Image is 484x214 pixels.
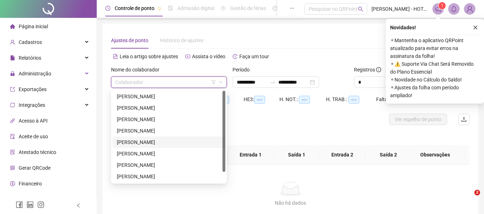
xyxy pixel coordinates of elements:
span: 2 [474,190,480,195]
span: ⚬ Novidade no Cálculo do Saldo! [390,76,480,84]
span: solution [10,150,15,155]
span: dollar [10,181,15,186]
img: 55768 [464,4,475,14]
span: pushpin [157,6,162,11]
span: Novidades ! [390,24,416,31]
div: ENRIQUE JOSE MILLAN HERNANDEZ [112,91,225,102]
span: Gerar QRCode [19,165,51,171]
th: Entrada 1 [228,145,274,165]
span: Página inicial [19,24,48,29]
span: Faltas: [376,96,392,102]
span: Central de ajuda [19,196,55,202]
span: Administração [19,71,51,76]
span: notification [435,6,441,12]
span: history [233,54,238,59]
span: file [10,55,15,60]
span: api [10,118,15,123]
span: --:-- [348,96,359,104]
span: ⚬ ⚠️ Suporte Via Chat Será Removido do Plano Essencial [390,60,480,76]
span: lock [10,71,15,76]
span: Faça um tour [239,54,269,59]
label: Período [233,66,254,74]
span: file-done [168,6,173,11]
div: [PERSON_NAME] [117,115,221,123]
span: sun [221,6,226,11]
span: Relatórios [19,55,41,61]
span: left [76,203,81,208]
div: MONICA BEATRIZ RAMIREZ ARRIAGADA [112,148,225,159]
span: user-add [10,40,15,45]
div: Não há dados [120,199,461,207]
div: [PERSON_NAME] [117,173,221,180]
div: H. NOT.: [279,95,326,104]
div: [PERSON_NAME] [117,138,221,146]
span: file-text [113,54,118,59]
span: upload [461,116,467,122]
span: --:-- [254,96,265,104]
div: MARIA JESUS ANTONIA DIAZ [112,136,225,148]
span: Financeiro [19,181,42,186]
span: Cadastros [19,39,42,45]
span: ⚬ Mantenha o aplicativo QRPoint atualizado para evitar erros na assinatura da folha! [390,36,480,60]
span: to [270,79,275,85]
span: swap-right [270,79,275,85]
span: Observações [412,151,459,159]
span: Gestão de férias [230,5,266,11]
sup: 1 [439,2,446,9]
span: 1 [441,3,444,8]
span: home [10,24,15,29]
span: down [219,80,223,84]
iframe: Intercom live chat [460,190,477,207]
span: Integrações [19,102,45,108]
span: audit [10,134,15,139]
div: HE 3: [244,95,279,104]
div: [PERSON_NAME] [117,161,221,169]
span: ellipsis [289,6,294,11]
th: Saída 2 [365,145,411,165]
span: filter [211,80,216,84]
span: Exportações [19,86,47,92]
span: facebook [16,201,23,208]
span: Registros [354,66,381,74]
th: Saída 1 [274,145,320,165]
span: Ajustes de ponto [111,38,148,43]
span: export [10,87,15,92]
button: Ver espelho de ponto [389,114,447,125]
span: Histórico de ajustes [160,38,203,43]
span: instagram [37,201,44,208]
span: Assista o vídeo [192,54,225,59]
div: H. TRAB.: [326,95,376,104]
div: ROBERTA EUGENIO DA SILVA [112,159,225,171]
label: Nome do colaborador [111,66,164,74]
span: ⚬ Ajustes da folha com período ampliado! [390,84,480,99]
th: Observações [406,145,464,165]
span: qrcode [10,165,15,170]
div: MAIFFER ARLEIDA HERNANDEZ MEJIAS [112,125,225,136]
span: youtube [185,54,190,59]
span: search [358,6,363,12]
span: Aceite de uso [19,134,48,139]
span: bell [451,6,457,12]
span: Acesso à API [19,118,48,124]
span: close [473,25,478,30]
span: dashboard [273,6,278,11]
span: --:-- [299,96,310,104]
div: [PERSON_NAME] [117,127,221,135]
div: LEONARDO KLODZINSKI DE OLIVEIRA [112,102,225,114]
span: Controle de ponto [115,5,154,11]
span: info-circle [376,67,381,72]
span: linkedin [27,201,34,208]
span: Leia o artigo sobre ajustes [120,54,178,59]
span: sync [10,103,15,108]
th: Entrada 2 [320,145,365,165]
div: LUCAS DE PAULA ELIAS [112,114,225,125]
span: Atestado técnico [19,149,56,155]
div: ROSELI EUGENIO SILVA [112,171,225,182]
div: [PERSON_NAME] [117,104,221,112]
span: Admissão digital [177,5,214,11]
div: [PERSON_NAME] [117,93,221,100]
span: clock-circle [105,6,110,11]
span: [PERSON_NAME] - HOTEL [GEOGRAPHIC_DATA] [372,5,428,13]
div: [PERSON_NAME] [117,150,221,158]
